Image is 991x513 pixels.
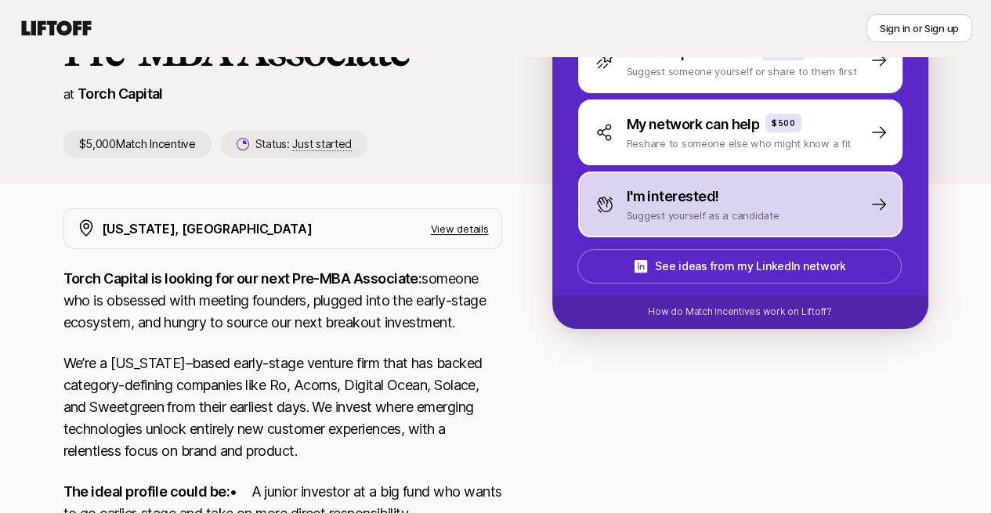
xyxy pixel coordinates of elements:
[63,27,502,74] h1: Pre-MBA Associate
[78,85,163,102] a: Torch Capital
[63,268,502,334] p: someone who is obsessed with meeting founders, plugged into the early-stage ecosystem, and hungry...
[648,305,831,319] p: How do Match Incentives work on Liftoff?
[627,63,857,79] p: Suggest someone yourself or share to them first
[627,186,719,208] p: I'm interested!
[255,135,352,154] p: Status:
[63,352,502,462] p: We’re a [US_STATE]–based early-stage venture firm that has backed category-defining companies lik...
[292,137,352,151] span: Just started
[655,257,845,276] p: See ideas from my LinkedIn network
[63,84,74,104] p: at
[627,114,760,135] p: My network can help
[627,135,852,151] p: Reshare to someone else who might know a fit
[63,483,230,500] strong: The ideal profile could be:
[63,130,212,158] p: $5,000 Match Incentive
[431,221,489,237] p: View details
[627,208,779,223] p: Suggest yourself as a candidate
[63,270,422,287] strong: Torch Capital is looking for our next Pre-MBA Associate:
[866,14,972,42] button: Sign in or Sign up
[102,219,313,239] p: [US_STATE], [GEOGRAPHIC_DATA]
[772,117,795,129] p: $500
[577,249,902,284] button: See ideas from my LinkedIn network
